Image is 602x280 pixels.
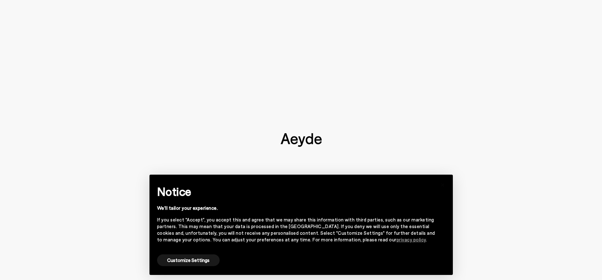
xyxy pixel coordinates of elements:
[435,177,450,192] button: Close this notice
[157,216,435,243] div: If you select "Accept", you accept this and agree that we may share this information with third p...
[397,237,426,242] a: privacy policy
[441,179,445,189] span: ×
[281,133,322,147] img: footer-logo.svg
[157,183,435,200] h2: Notice
[157,205,435,211] div: We'll tailor your experience.
[157,254,220,266] button: Customize Settings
